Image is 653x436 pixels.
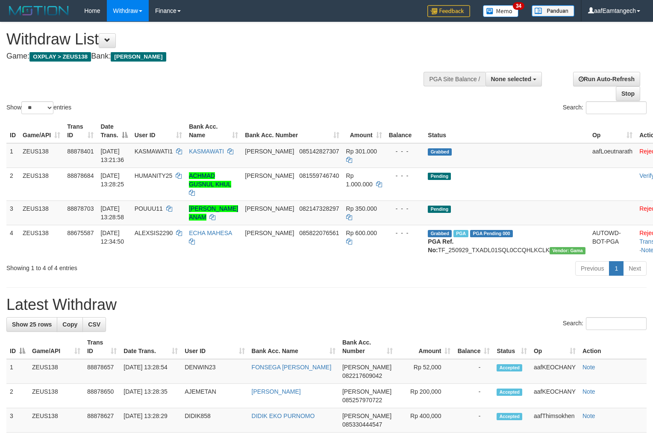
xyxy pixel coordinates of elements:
span: Rp 350.000 [346,205,377,212]
input: Search: [586,317,647,330]
h1: Latest Withdraw [6,296,647,313]
span: [PERSON_NAME] [342,364,391,371]
td: Rp 400,000 [396,408,454,433]
span: [PERSON_NAME] [342,388,391,395]
div: - - - [389,229,421,237]
td: 88878650 [84,384,120,408]
td: [DATE] 13:28:35 [120,384,181,408]
th: Op: activate to sort column ascending [530,335,579,359]
span: 88878684 [67,172,94,179]
td: [DATE] 13:28:29 [120,408,181,433]
span: Vendor URL: https://trx31.1velocity.biz [550,247,585,254]
a: [PERSON_NAME] ANAM [189,205,238,221]
td: Rp 200,000 [396,384,454,408]
td: DENWIN23 [181,359,248,384]
span: 88878401 [67,148,94,155]
input: Search: [586,101,647,114]
img: Button%20Memo.svg [483,5,519,17]
select: Showentries [21,101,53,114]
td: [DATE] 13:28:54 [120,359,181,384]
span: 88878703 [67,205,94,212]
th: Action [579,335,647,359]
th: Status: activate to sort column ascending [493,335,530,359]
b: PGA Ref. No: [428,238,453,253]
th: Game/API: activate to sort column ascending [29,335,84,359]
a: Stop [616,86,640,101]
th: Bank Acc. Number: activate to sort column ascending [339,335,396,359]
div: - - - [389,204,421,213]
a: Note [582,388,595,395]
a: ECHA MAHESA [189,230,232,236]
span: CSV [88,321,100,328]
span: [PERSON_NAME] [245,205,294,212]
th: Date Trans.: activate to sort column descending [97,119,131,143]
td: aafThimsokhen [530,408,579,433]
span: Pending [428,206,451,213]
th: Bank Acc. Name: activate to sort column ascending [248,335,339,359]
th: ID [6,119,19,143]
th: Balance: activate to sort column ascending [454,335,493,359]
span: [PERSON_NAME] [245,172,294,179]
a: Note [582,412,595,419]
button: None selected [485,72,542,86]
span: Accepted [497,389,522,396]
td: 4 [6,225,19,258]
span: Marked by aafpengsreynich [453,230,468,237]
span: 34 [513,2,524,10]
td: - [454,384,493,408]
span: Grabbed [428,230,452,237]
span: 88675587 [67,230,94,236]
div: - - - [389,147,421,156]
a: CSV [82,317,106,332]
span: [PERSON_NAME] [245,148,294,155]
a: Copy [57,317,83,332]
a: Run Auto-Refresh [573,72,640,86]
a: ACHMAD GUSNUL KHUL [189,172,231,188]
div: PGA Site Balance / [424,72,485,86]
a: FONSEGA [PERSON_NAME] [252,364,332,371]
td: TF_250929_TXADL01SQL0CCQHLKCLK [424,225,589,258]
span: PGA Pending [470,230,513,237]
td: - [454,408,493,433]
td: aafKEOCHANY [530,384,579,408]
td: 88878657 [84,359,120,384]
th: User ID: activate to sort column ascending [131,119,186,143]
img: panduan.png [532,5,574,17]
td: ZEUS138 [19,168,64,200]
span: Rp 301.000 [346,148,377,155]
th: Game/API: activate to sort column ascending [19,119,64,143]
td: ZEUS138 [29,384,84,408]
span: Pending [428,173,451,180]
td: AUTOWD-BOT-PGA [589,225,636,258]
td: 88878627 [84,408,120,433]
span: HUMANITY25 [135,172,173,179]
th: Date Trans.: activate to sort column ascending [120,335,181,359]
div: - - - [389,171,421,180]
label: Search: [563,101,647,114]
span: ALEXSIS2290 [135,230,173,236]
span: POUUU11 [135,205,163,212]
label: Search: [563,317,647,330]
span: Copy 085257970722 to clipboard [342,397,382,404]
span: Copy [62,321,77,328]
span: Copy 085142827307 to clipboard [299,148,339,155]
td: 1 [6,143,19,168]
td: DIDIK858 [181,408,248,433]
span: Grabbed [428,148,452,156]
span: Copy 081559746740 to clipboard [299,172,339,179]
td: ZEUS138 [29,359,84,384]
td: aafKEOCHANY [530,359,579,384]
td: AJEMETAN [181,384,248,408]
td: aafLoeutnarath [589,143,636,168]
th: Balance [385,119,425,143]
span: Copy 085330444547 to clipboard [342,421,382,428]
span: Accepted [497,413,522,420]
span: [DATE] 13:28:58 [100,205,124,221]
span: [DATE] 12:34:50 [100,230,124,245]
td: 2 [6,384,29,408]
th: Trans ID: activate to sort column ascending [84,335,120,359]
a: Next [623,261,647,276]
th: Amount: activate to sort column ascending [343,119,385,143]
label: Show entries [6,101,71,114]
a: 1 [609,261,624,276]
